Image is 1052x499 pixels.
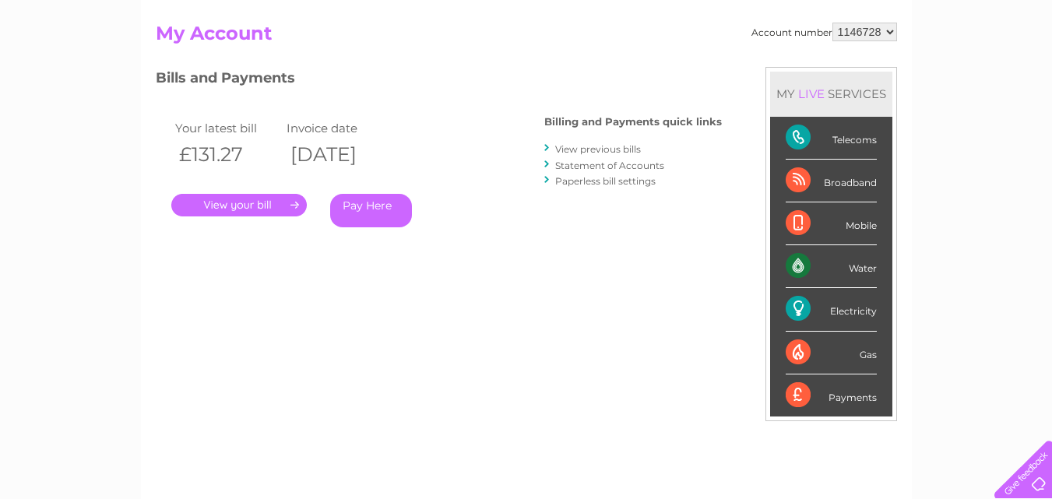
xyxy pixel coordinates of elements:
[817,66,851,78] a: Energy
[159,9,895,76] div: Clear Business is a trading name of Verastar Limited (registered in [GEOGRAPHIC_DATA] No. 3667643...
[330,194,412,227] a: Pay Here
[1001,66,1037,78] a: Log out
[795,86,828,101] div: LIVE
[860,66,907,78] a: Telecoms
[786,202,877,245] div: Mobile
[156,23,897,52] h2: My Account
[37,40,116,88] img: logo.png
[555,143,641,155] a: View previous bills
[786,374,877,416] div: Payments
[778,66,807,78] a: Water
[171,194,307,216] a: .
[786,288,877,331] div: Electricity
[786,160,877,202] div: Broadband
[751,23,897,41] div: Account number
[171,139,283,170] th: £131.27
[283,118,395,139] td: Invoice date
[948,66,987,78] a: Contact
[786,245,877,288] div: Water
[555,160,664,171] a: Statement of Accounts
[171,118,283,139] td: Your latest bill
[544,116,722,128] h4: Billing and Payments quick links
[156,67,722,94] h3: Bills and Payments
[555,175,656,187] a: Paperless bill settings
[786,332,877,374] div: Gas
[283,139,395,170] th: [DATE]
[758,8,866,27] a: 0333 014 3131
[917,66,939,78] a: Blog
[770,72,892,116] div: MY SERVICES
[786,117,877,160] div: Telecoms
